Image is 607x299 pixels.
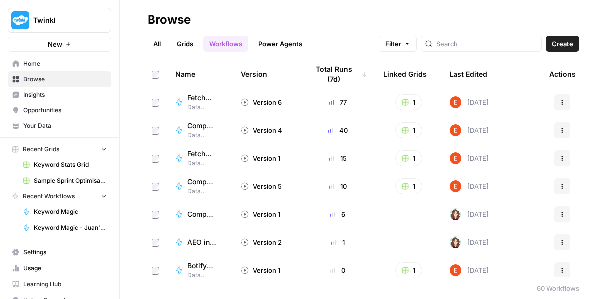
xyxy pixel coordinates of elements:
button: Recent Grids [8,142,111,157]
a: Fetch Backlink DataData Analysis & Reporting [175,93,225,112]
span: Keyword Magic - Juan's Test [34,223,107,232]
div: Linked Grids [383,60,427,88]
button: Workspace: Twinkl [8,8,111,33]
span: Competitor Top Keywords Step [187,121,217,131]
span: Keyword Magic [34,207,107,216]
a: Home [8,56,111,72]
span: Data Analysis & Reporting [187,187,225,196]
span: Fetch Competitor Overview Data [187,149,217,159]
a: All [148,36,167,52]
img: tab_keywords_by_traffic_grey.svg [99,58,107,66]
a: Sample Sprint Optimisations Check [18,173,111,189]
div: 60 Workflows [537,283,579,293]
span: Data Analysis & Reporting [187,103,225,112]
span: Fetch Backlink Data [187,93,217,103]
span: Learning Hub [23,280,107,289]
a: Usage [8,260,111,276]
span: Usage [23,264,107,273]
img: 8y9pl6iujm21he1dbx14kgzmrglr [450,264,461,276]
div: Version 6 [241,97,282,107]
span: Browse [23,75,107,84]
a: Settings [8,244,111,260]
img: 8y9pl6iujm21he1dbx14kgzmrglr [450,96,461,108]
button: New [8,37,111,52]
a: Your Data [8,118,111,134]
span: Opportunities [23,106,107,115]
a: Keyword Stats Grid [18,157,111,173]
div: Version 1 [241,209,280,219]
a: Botify API Call TestData Analysis & Reporting [175,261,225,280]
button: Create [546,36,579,52]
div: Actions [549,60,576,88]
img: 8y9pl6iujm21he1dbx14kgzmrglr [450,152,461,164]
div: Version 1 [241,153,280,163]
a: Fetch Competitor Overview DataData Analysis & Reporting [175,149,225,168]
span: Your Data [23,121,107,130]
img: 8y9pl6iujm21he1dbx14kgzmrglr [450,180,461,192]
div: Version 4 [241,125,282,135]
img: Twinkl Logo [11,11,29,29]
a: AEO in Parents KWs [175,237,225,247]
a: Competitor Top Pages StepData Analysis & Reporting [175,177,225,196]
button: Filter [379,36,417,52]
span: Competitor Top Pages Step [187,177,217,187]
div: Version 5 [241,181,282,191]
div: 6 [308,209,367,219]
div: 40 [308,125,367,135]
img: 0t9clbwsleue4ene8ofzoko46kvx [450,236,461,248]
span: Settings [23,248,107,257]
img: 8y9pl6iujm21he1dbx14kgzmrglr [450,124,461,136]
a: Keyword Magic - Juan's Test [18,220,111,236]
button: 1 [395,150,422,166]
div: Version 2 [241,237,282,247]
div: Last Edited [450,60,487,88]
span: New [48,39,62,49]
a: Power Agents [252,36,308,52]
span: Data Analysis & Reporting [187,271,225,280]
a: Workflows [203,36,248,52]
input: Search [436,39,537,49]
img: tab_domain_overview_orange.svg [27,58,35,66]
div: Total Runs (7d) [308,60,367,88]
div: [DATE] [450,124,489,136]
div: [DATE] [450,208,489,220]
a: Keyword Magic [18,204,111,220]
div: Domain: [DOMAIN_NAME] [26,26,110,34]
div: 10 [308,181,367,191]
div: Domain Overview [38,59,89,65]
div: [DATE] [450,180,489,192]
span: Data Analysis & Reporting [187,131,225,140]
div: [DATE] [450,96,489,108]
span: Filter [385,39,401,49]
a: Competitor Research - Learn Splash [175,209,225,219]
div: Browse [148,12,191,28]
div: [DATE] [450,236,489,248]
div: Name [175,60,225,88]
button: 1 [395,178,422,194]
a: Insights [8,87,111,103]
img: logo_orange.svg [16,16,24,24]
div: 15 [308,153,367,163]
span: Home [23,59,107,68]
div: 0 [308,265,367,275]
span: Keyword Stats Grid [34,160,107,169]
span: Create [552,39,573,49]
a: Browse [8,71,111,87]
span: Recent Grids [23,145,59,154]
button: 1 [395,122,422,138]
img: website_grey.svg [16,26,24,34]
span: Recent Workflows [23,192,75,201]
a: Opportunities [8,102,111,118]
div: Version 1 [241,265,280,275]
a: Competitor Top Keywords StepData Analysis & Reporting [175,121,225,140]
button: 1 [395,262,422,278]
div: [DATE] [450,152,489,164]
div: [DATE] [450,264,489,276]
img: 0t9clbwsleue4ene8ofzoko46kvx [450,208,461,220]
span: Botify API Call Test [187,261,217,271]
div: 1 [308,237,367,247]
span: Competitor Research - Learn Splash [187,209,217,219]
div: Keywords by Traffic [110,59,168,65]
button: 1 [395,94,422,110]
span: AEO in Parents KWs [187,237,217,247]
